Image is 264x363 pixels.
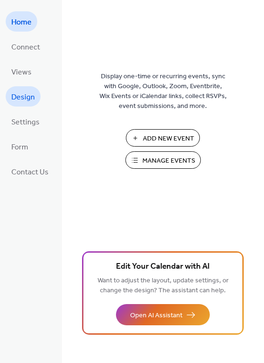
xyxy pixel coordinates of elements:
span: Display one-time or recurring events, sync with Google, Outlook, Zoom, Eventbrite, Wix Events or ... [99,72,227,111]
a: Contact Us [6,161,54,181]
a: Form [6,136,34,157]
a: Design [6,86,41,107]
span: Open AI Assistant [130,311,182,321]
span: Add New Event [143,134,194,144]
span: Design [11,90,35,105]
span: Home [11,15,32,30]
button: Open AI Assistant [116,304,210,325]
a: Settings [6,111,45,132]
span: Edit Your Calendar with AI [116,260,210,273]
button: Manage Events [125,151,201,169]
span: Contact Us [11,165,49,180]
a: Connect [6,36,46,57]
span: Settings [11,115,40,130]
span: Views [11,65,32,80]
span: Want to adjust the layout, update settings, or change the design? The assistant can help. [98,274,229,297]
button: Add New Event [126,129,200,147]
span: Manage Events [142,156,195,166]
a: Home [6,11,37,32]
a: Views [6,61,37,82]
span: Form [11,140,28,155]
span: Connect [11,40,40,55]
